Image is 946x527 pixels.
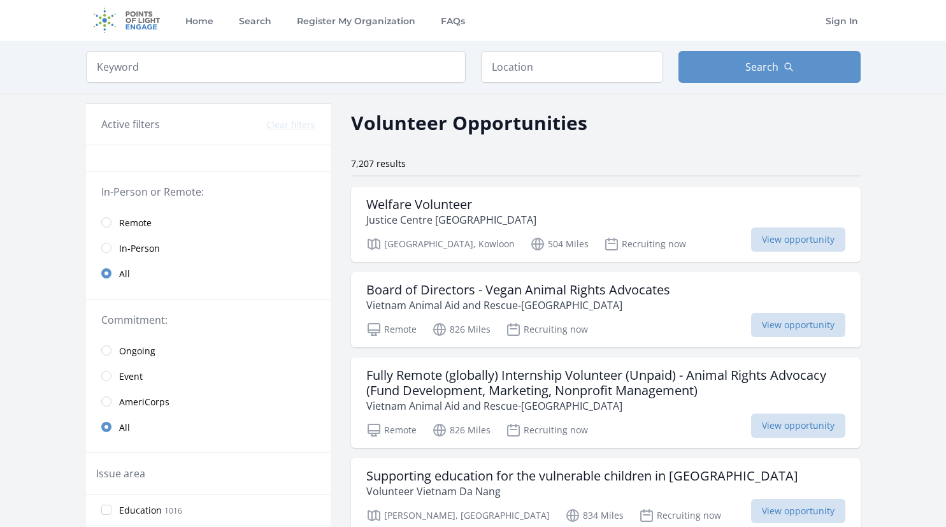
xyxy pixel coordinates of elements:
[366,422,417,438] p: Remote
[119,345,155,357] span: Ongoing
[119,268,130,280] span: All
[366,298,670,313] p: Vietnam Animal Aid and Rescue-[GEOGRAPHIC_DATA]
[119,370,143,383] span: Event
[366,282,670,298] h3: Board of Directors - Vegan Animal Rights Advocates
[751,313,845,337] span: View opportunity
[351,272,861,347] a: Board of Directors - Vegan Animal Rights Advocates Vietnam Animal Aid and Rescue-[GEOGRAPHIC_DATA...
[101,117,160,132] h3: Active filters
[351,157,406,170] span: 7,207 results
[751,227,845,252] span: View opportunity
[432,422,491,438] p: 826 Miles
[565,508,624,523] p: 834 Miles
[119,217,152,229] span: Remote
[751,499,845,523] span: View opportunity
[86,210,331,235] a: Remote
[86,363,331,389] a: Event
[366,212,536,227] p: Justice Centre [GEOGRAPHIC_DATA]
[366,398,845,414] p: Vietnam Animal Aid and Rescue-[GEOGRAPHIC_DATA]
[164,505,182,516] span: 1016
[119,504,162,517] span: Education
[119,396,169,408] span: AmeriCorps
[530,236,589,252] p: 504 Miles
[119,421,130,434] span: All
[639,508,721,523] p: Recruiting now
[506,422,588,438] p: Recruiting now
[266,119,315,131] button: Clear filters
[604,236,686,252] p: Recruiting now
[86,235,331,261] a: In-Person
[366,484,798,499] p: Volunteer Vietnam Da Nang
[101,312,315,328] legend: Commitment:
[366,468,798,484] h3: Supporting education for the vulnerable children in [GEOGRAPHIC_DATA]
[745,59,778,75] span: Search
[366,322,417,337] p: Remote
[86,338,331,363] a: Ongoing
[366,508,550,523] p: [PERSON_NAME], [GEOGRAPHIC_DATA]
[366,368,845,398] h3: Fully Remote (globally) Internship Volunteer (Unpaid) - Animal Rights Advocacy (Fund Development,...
[101,505,111,515] input: Education 1016
[481,51,663,83] input: Location
[366,197,536,212] h3: Welfare Volunteer
[86,414,331,440] a: All
[432,322,491,337] p: 826 Miles
[119,242,160,255] span: In-Person
[678,51,861,83] button: Search
[366,236,515,252] p: [GEOGRAPHIC_DATA], Kowloon
[351,357,861,448] a: Fully Remote (globally) Internship Volunteer (Unpaid) - Animal Rights Advocacy (Fund Development,...
[351,108,587,137] h2: Volunteer Opportunities
[86,389,331,414] a: AmeriCorps
[506,322,588,337] p: Recruiting now
[86,51,466,83] input: Keyword
[101,184,315,199] legend: In-Person or Remote:
[751,414,845,438] span: View opportunity
[96,466,145,481] legend: Issue area
[351,187,861,262] a: Welfare Volunteer Justice Centre [GEOGRAPHIC_DATA] [GEOGRAPHIC_DATA], Kowloon 504 Miles Recruitin...
[86,261,331,286] a: All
